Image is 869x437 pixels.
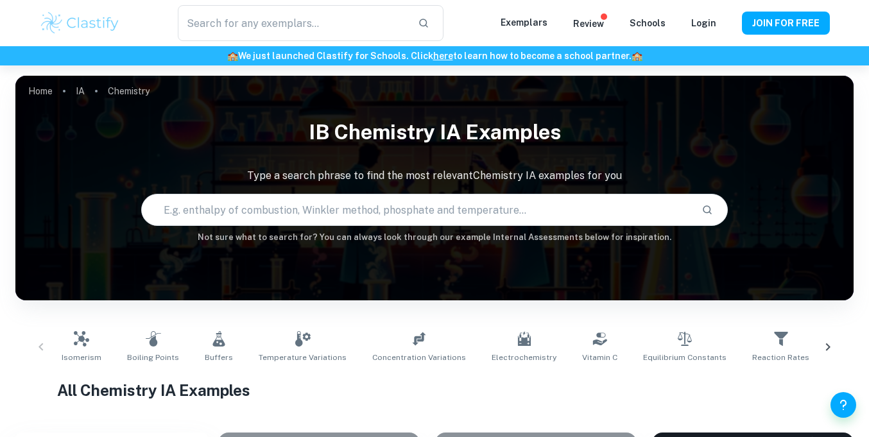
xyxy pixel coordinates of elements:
[630,18,666,28] a: Schools
[39,10,121,36] img: Clastify logo
[62,352,101,363] span: Isomerism
[127,352,179,363] span: Boiling Points
[830,392,856,418] button: Help and Feedback
[696,199,718,221] button: Search
[492,352,556,363] span: Electrochemistry
[15,112,854,153] h1: IB Chemistry IA examples
[108,84,150,98] p: Chemistry
[76,82,85,100] a: IA
[582,352,617,363] span: Vitamin C
[15,168,854,184] p: Type a search phrase to find the most relevant Chemistry IA examples for you
[259,352,347,363] span: Temperature Variations
[178,5,408,41] input: Search for any exemplars...
[501,15,547,30] p: Exemplars
[3,49,866,63] h6: We just launched Clastify for Schools. Click to learn how to become a school partner.
[227,51,238,61] span: 🏫
[15,231,854,244] h6: Not sure what to search for? You can always look through our example Internal Assessments below f...
[28,82,53,100] a: Home
[433,51,453,61] a: here
[573,17,604,31] p: Review
[632,51,642,61] span: 🏫
[142,192,691,228] input: E.g. enthalpy of combustion, Winkler method, phosphate and temperature...
[205,352,233,363] span: Buffers
[57,379,811,402] h1: All Chemistry IA Examples
[742,12,830,35] button: JOIN FOR FREE
[752,352,809,363] span: Reaction Rates
[372,352,466,363] span: Concentration Variations
[643,352,727,363] span: Equilibrium Constants
[691,18,716,28] a: Login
